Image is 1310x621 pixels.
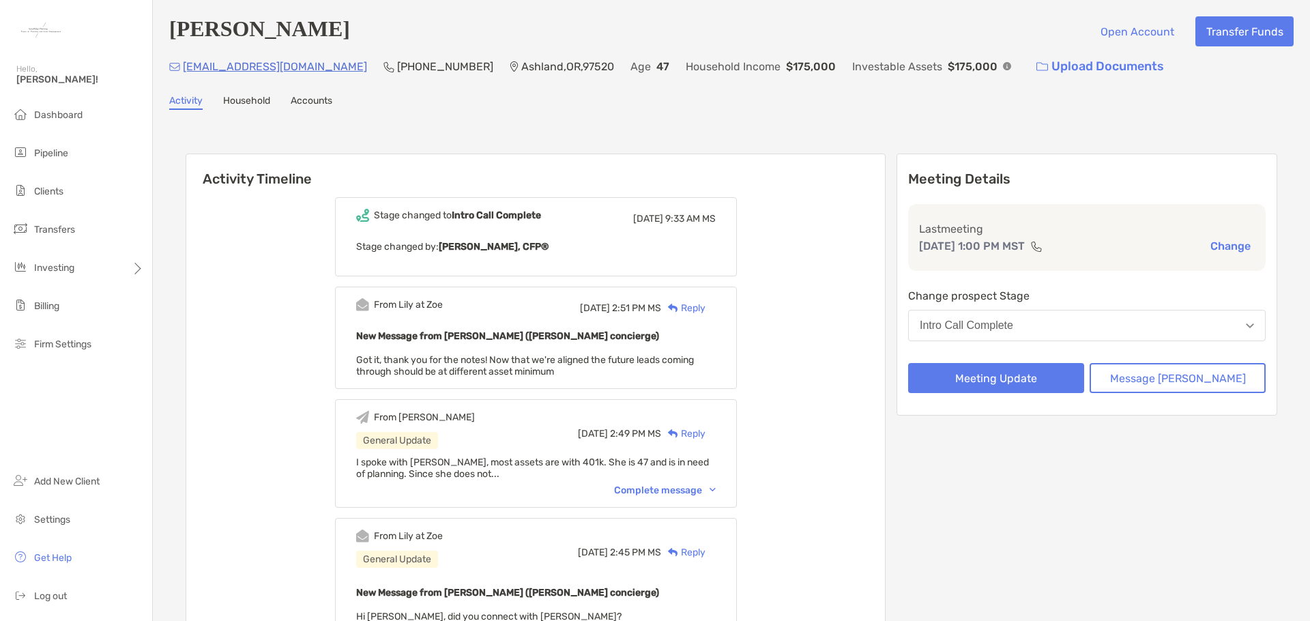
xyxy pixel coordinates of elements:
[12,220,29,237] img: transfers icon
[34,300,59,312] span: Billing
[16,74,144,85] span: [PERSON_NAME]!
[356,238,716,255] p: Stage changed by:
[34,338,91,350] span: Firm Settings
[356,354,694,377] span: Got it, thank you for the notes! Now that we're aligned the future leads coming through should be...
[12,549,29,565] img: get-help icon
[374,411,475,423] div: From [PERSON_NAME]
[610,428,661,439] span: 2:49 PM MS
[12,297,29,313] img: billing icon
[1003,62,1011,70] img: Info Icon
[12,472,29,489] img: add_new_client icon
[34,590,67,602] span: Log out
[1030,241,1043,252] img: communication type
[356,432,438,449] div: General Update
[34,147,68,159] span: Pipeline
[578,428,608,439] span: [DATE]
[169,16,350,46] h4: [PERSON_NAME]
[12,144,29,160] img: pipeline icon
[356,457,709,480] span: I spoke with [PERSON_NAME], most assets are with 401k. She is 47 and is in need of planning. Sinc...
[356,330,659,342] b: New Message from [PERSON_NAME] ([PERSON_NAME] concierge)
[34,476,100,487] span: Add New Client
[169,95,203,110] a: Activity
[633,213,663,225] span: [DATE]
[12,106,29,122] img: dashboard icon
[786,58,836,75] p: $175,000
[356,411,369,424] img: Event icon
[439,241,549,252] b: [PERSON_NAME], CFP®
[614,485,716,496] div: Complete message
[661,301,705,315] div: Reply
[710,488,716,492] img: Chevron icon
[186,154,885,187] h6: Activity Timeline
[578,547,608,558] span: [DATE]
[291,95,332,110] a: Accounts
[356,530,369,543] img: Event icon
[12,587,29,603] img: logout icon
[12,510,29,527] img: settings icon
[521,58,614,75] p: Ashland , OR , 97520
[580,302,610,314] span: [DATE]
[223,95,270,110] a: Household
[356,298,369,311] img: Event icon
[1090,16,1184,46] button: Open Account
[656,58,669,75] p: 47
[356,551,438,568] div: General Update
[34,109,83,121] span: Dashboard
[12,335,29,351] img: firm-settings icon
[1206,239,1255,253] button: Change
[630,58,651,75] p: Age
[908,287,1266,304] p: Change prospect Stage
[661,545,705,560] div: Reply
[34,224,75,235] span: Transfers
[1028,52,1173,81] a: Upload Documents
[665,213,716,225] span: 9:33 AM MS
[34,186,63,197] span: Clients
[34,262,74,274] span: Investing
[668,548,678,557] img: Reply icon
[397,58,493,75] p: [PHONE_NUMBER]
[34,552,72,564] span: Get Help
[452,210,541,221] b: Intro Call Complete
[686,58,781,75] p: Household Income
[383,61,394,72] img: Phone Icon
[374,210,541,221] div: Stage changed to
[12,182,29,199] img: clients icon
[668,304,678,313] img: Reply icon
[356,587,659,598] b: New Message from [PERSON_NAME] ([PERSON_NAME] concierge)
[16,5,65,55] img: Zoe Logo
[1195,16,1294,46] button: Transfer Funds
[356,209,369,222] img: Event icon
[12,259,29,275] img: investing icon
[1090,363,1266,393] button: Message [PERSON_NAME]
[169,63,180,71] img: Email Icon
[612,302,661,314] span: 2:51 PM MS
[374,530,443,542] div: From Lily at Zoe
[1246,323,1254,328] img: Open dropdown arrow
[661,427,705,441] div: Reply
[183,58,367,75] p: [EMAIL_ADDRESS][DOMAIN_NAME]
[919,220,1255,237] p: Last meeting
[668,429,678,438] img: Reply icon
[908,363,1084,393] button: Meeting Update
[908,310,1266,341] button: Intro Call Complete
[610,547,661,558] span: 2:45 PM MS
[948,58,998,75] p: $175,000
[919,237,1025,255] p: [DATE] 1:00 PM MST
[34,514,70,525] span: Settings
[374,299,443,310] div: From Lily at Zoe
[920,319,1013,332] div: Intro Call Complete
[510,61,519,72] img: Location Icon
[852,58,942,75] p: Investable Assets
[908,171,1266,188] p: Meeting Details
[1036,62,1048,72] img: button icon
